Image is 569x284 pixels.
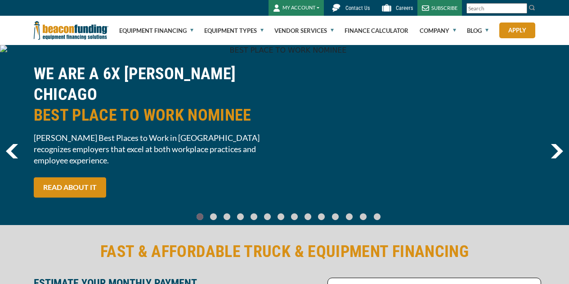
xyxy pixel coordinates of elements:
a: Go To Slide 11 [344,213,355,221]
a: Go To Slide 5 [262,213,273,221]
img: Right Navigator [551,144,563,158]
img: Search [529,4,536,11]
a: Go To Slide 8 [303,213,314,221]
span: [PERSON_NAME] Best Places to Work in [GEOGRAPHIC_DATA] recognizes employers that excel at both wo... [34,132,279,166]
a: Go To Slide 1 [208,213,219,221]
a: Vendor Services [274,16,334,45]
a: Go To Slide 10 [330,213,341,221]
a: Go To Slide 3 [235,213,246,221]
span: BEST PLACE TO WORK NOMINEE [34,105,279,126]
a: Go To Slide 4 [249,213,260,221]
h2: FAST & AFFORDABLE TRUCK & EQUIPMENT FINANCING [34,241,536,262]
a: Company [420,16,456,45]
a: Blog [467,16,488,45]
a: next [551,144,563,158]
a: Go To Slide 0 [195,213,206,221]
a: Finance Calculator [345,16,408,45]
a: Go To Slide 12 [358,213,369,221]
a: previous [6,144,18,158]
img: Beacon Funding Corporation logo [34,16,108,45]
h2: WE ARE A 6X [PERSON_NAME] CHICAGO [34,63,279,126]
a: Equipment Financing [119,16,193,45]
a: READ ABOUT IT [34,177,106,198]
a: Go To Slide 2 [222,213,233,221]
a: Go To Slide 7 [289,213,300,221]
span: Contact Us [345,5,370,11]
a: Equipment Types [204,16,264,45]
img: Left Navigator [6,144,18,158]
a: Go To Slide 6 [276,213,287,221]
a: Apply [499,23,535,38]
a: Go To Slide 9 [316,213,327,221]
a: Go To Slide 13 [372,213,383,221]
a: Clear search text [518,5,525,12]
input: Search [466,3,527,14]
span: Careers [396,5,413,11]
